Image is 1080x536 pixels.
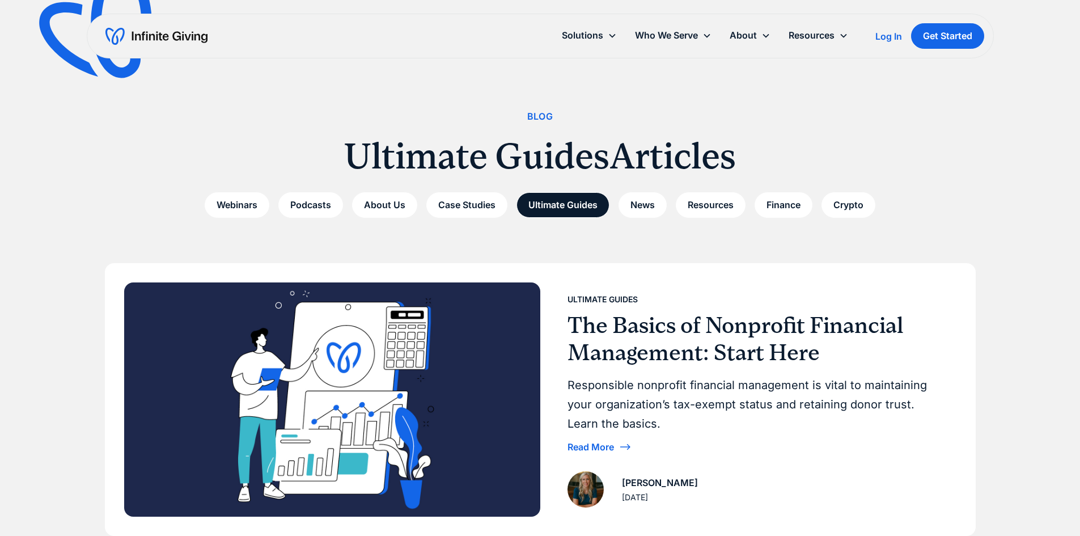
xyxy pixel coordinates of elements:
a: Podcasts [278,192,343,218]
a: Resources [676,192,746,218]
div: Responsible nonprofit financial management is vital to maintaining your organization’s tax-exempt... [567,375,947,433]
a: Ultimate Guides [516,192,609,218]
div: [PERSON_NAME] [622,475,698,491]
div: Log In [875,32,902,41]
div: Read More [567,442,614,451]
div: [DATE] [622,491,648,504]
a: News [619,192,667,218]
div: Who We Serve [626,23,721,48]
div: Who We Serve [635,28,698,43]
a: Get Started [911,23,984,49]
a: home [105,27,207,45]
div: Solutions [553,23,626,48]
a: Log In [875,29,902,43]
div: About [730,28,757,43]
div: Resources [780,23,857,48]
a: Webinars [205,192,269,218]
div: About [721,23,780,48]
div: Solutions [562,28,603,43]
a: Ultimate GuidesThe Basics of Nonprofit Financial Management: Start HereResponsible nonprofit fina... [106,264,975,535]
div: Ultimate Guides [567,293,638,306]
h1: Ultimate Guides [344,133,609,179]
a: Case Studies [426,192,507,218]
a: About Us [352,192,417,218]
h1: Articles [609,133,736,179]
h3: The Basics of Nonprofit Financial Management: Start Here [567,312,947,366]
div: Blog [527,109,553,124]
a: Finance [755,192,812,218]
a: Crypto [821,192,875,218]
div: Resources [789,28,835,43]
